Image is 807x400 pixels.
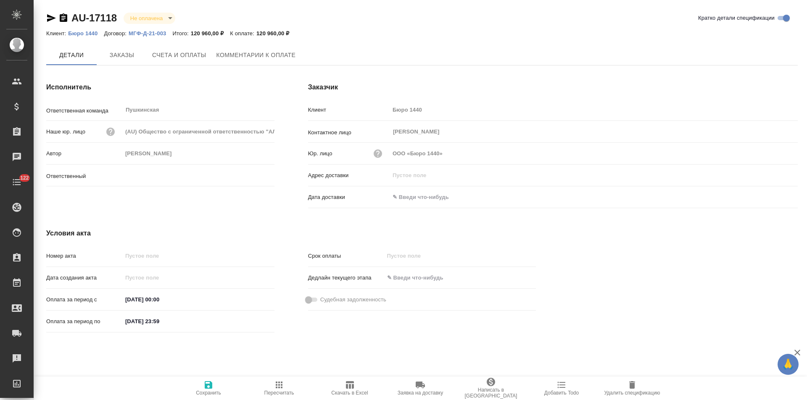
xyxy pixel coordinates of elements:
span: 🙏 [781,356,795,373]
div: Не оплачена [124,13,175,24]
input: ✎ Введи что-нибудь [384,272,458,284]
input: ✎ Введи что-нибудь [390,191,463,203]
a: AU-17118 [71,12,117,24]
p: К оплате: [230,30,256,37]
p: Ответственный [46,172,122,180]
p: Клиент: [46,30,68,37]
p: Дедлайн текущего этапа [308,274,384,282]
input: Пустое поле [390,169,798,181]
p: Клиент [308,106,390,114]
h4: Условия акта [46,228,536,238]
h4: Заказчик [308,82,798,92]
span: 122 [15,174,34,182]
input: Пустое поле [384,250,458,262]
h4: Исполнитель [46,82,274,92]
p: Контактное лицо [308,128,390,137]
p: Договор: [104,30,129,37]
input: Пустое поле [390,104,798,116]
input: Пустое поле [122,272,196,284]
input: ✎ Введи что-нибудь [122,315,196,327]
button: Не оплачена [128,15,165,22]
p: Наше юр. лицо [46,128,85,136]
button: Скопировать ссылку [58,13,69,23]
p: Бюро 1440 [68,30,104,37]
p: Оплата за период с [46,295,122,304]
span: Заказы [102,50,142,60]
a: 122 [2,172,32,193]
p: Ответственная команда [46,107,122,115]
p: Адрес доставки [308,171,390,180]
p: Юр. лицо [308,149,332,158]
input: Пустое поле [122,147,274,159]
p: МГФ-Д-21-003 [129,30,172,37]
span: Судебная задолженность [320,295,386,304]
button: Open [270,175,272,176]
p: Итого: [172,30,190,37]
input: ✎ Введи что-нибудь [122,293,196,306]
button: Скопировать ссылку для ЯМессенджера [46,13,56,23]
button: 🙏 [778,354,799,375]
p: Дата доставки [308,193,390,201]
p: Оплата за период по [46,317,122,326]
a: Бюро 1440 [68,29,104,37]
span: Детали [51,50,92,60]
a: МГФ-Д-21-003 [129,29,172,37]
input: Пустое поле [122,250,274,262]
p: 120 960,00 ₽ [256,30,295,37]
p: Дата создания акта [46,274,122,282]
span: Комментарии к оплате [216,50,296,60]
p: Срок оплаты [308,252,384,260]
p: Автор [46,149,122,158]
p: 120 960,00 ₽ [191,30,230,37]
input: Пустое поле [122,125,274,138]
span: Кратко детали спецификации [698,14,775,22]
p: Номер акта [46,252,122,260]
input: Пустое поле [390,147,798,159]
span: Счета и оплаты [152,50,206,60]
